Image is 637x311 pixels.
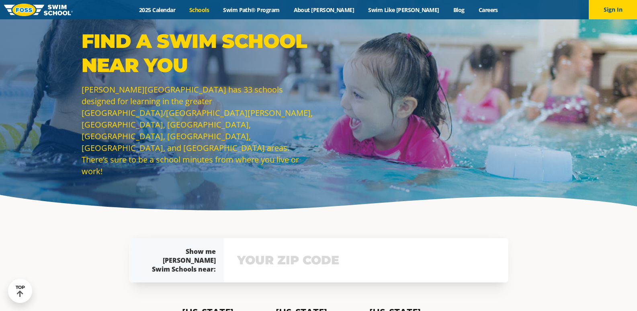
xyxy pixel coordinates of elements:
[361,6,447,14] a: Swim Like [PERSON_NAME]
[182,6,216,14] a: Schools
[82,84,315,177] p: [PERSON_NAME][GEOGRAPHIC_DATA] has 33 schools designed for learning in the greater [GEOGRAPHIC_DA...
[287,6,361,14] a: About [PERSON_NAME]
[216,6,287,14] a: Swim Path® Program
[4,4,73,16] img: FOSS Swim School Logo
[235,249,497,272] input: YOUR ZIP CODE
[132,6,182,14] a: 2025 Calendar
[145,247,216,274] div: Show me [PERSON_NAME] Swim Schools near:
[82,29,315,77] p: Find a Swim School Near You
[471,6,505,14] a: Careers
[16,285,25,297] div: TOP
[446,6,471,14] a: Blog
